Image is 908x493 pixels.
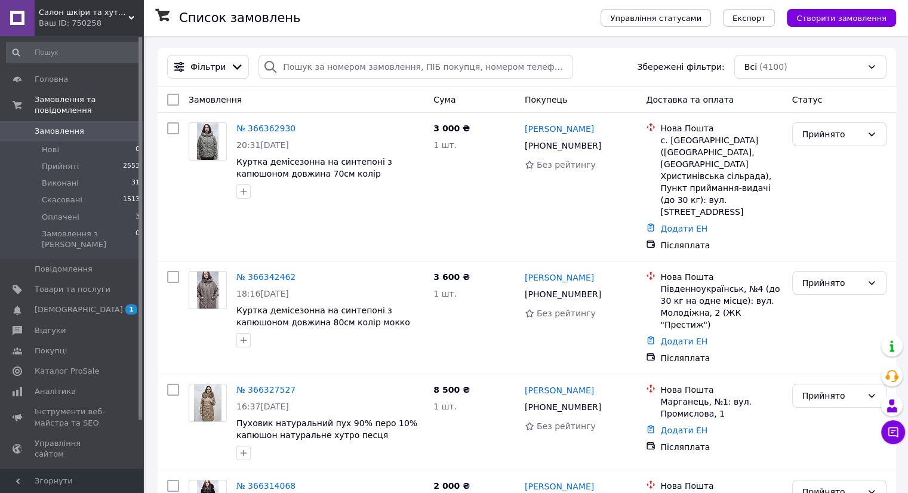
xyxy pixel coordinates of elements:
[136,144,140,155] span: 0
[39,7,128,18] span: Салон шкіри та хутра "СВІТЛАНА"
[35,94,143,116] span: Замовлення та повідомлення
[189,95,242,104] span: Замовлення
[732,14,766,23] span: Експорт
[646,95,734,104] span: Доставка та оплата
[525,402,601,412] span: [PHONE_NUMBER]
[236,418,417,464] a: Пуховик натуральний пух 90% перо 10% капюшон натуральне хутро песця знімається довжина 90см M кол...
[802,389,862,402] div: Прийнято
[881,420,905,444] button: Чат з покупцем
[525,123,594,135] a: [PERSON_NAME]
[433,289,457,298] span: 1 шт.
[744,61,757,73] span: Всі
[236,140,289,150] span: 20:31[DATE]
[537,309,596,318] span: Без рейтингу
[35,438,110,460] span: Управління сайтом
[660,122,782,134] div: Нова Пошта
[123,195,140,205] span: 1513
[131,178,140,189] span: 31
[189,122,227,161] a: Фото товару
[236,385,296,395] a: № 366327527
[796,14,887,23] span: Створити замовлення
[35,126,84,137] span: Замовлення
[197,123,218,160] img: Фото товару
[433,140,457,150] span: 1 шт.
[42,178,79,189] span: Виконані
[6,42,141,63] input: Пошук
[35,264,93,275] span: Повідомлення
[433,385,470,395] span: 8 500 ₴
[802,128,862,141] div: Прийнято
[433,402,457,411] span: 1 шт.
[35,346,67,356] span: Покупці
[525,480,594,492] a: [PERSON_NAME]
[525,384,594,396] a: [PERSON_NAME]
[433,272,470,282] span: 3 600 ₴
[660,480,782,492] div: Нова Пошта
[637,61,724,73] span: Збережені фільтри:
[236,157,392,190] a: Куртка демісезонна на синтепоні з капюшоном довжина 70см колір оливковий 50р 56р
[190,61,226,73] span: Фільтри
[601,9,711,27] button: Управління статусами
[236,481,296,491] a: № 366314068
[525,95,567,104] span: Покупець
[660,426,707,435] a: Додати ЕН
[792,95,823,104] span: Статус
[660,337,707,346] a: Додати ЕН
[39,18,143,29] div: Ваш ID: 750258
[433,95,455,104] span: Cума
[759,62,787,72] span: (4100)
[660,352,782,364] div: Післяплата
[194,384,222,421] img: Фото товару
[236,124,296,133] a: № 366362930
[802,276,862,289] div: Прийнято
[236,272,296,282] a: № 366342462
[236,306,410,339] a: Куртка демісезонна на синтепоні з капюшоном довжина 80см колір мокко 46р 48р 50р 52р
[660,283,782,331] div: Південноукраїнськ, №4 (до 30 кг на одне місце): вул. Молодіжна, 2 (ЖК "Престиж")
[236,289,289,298] span: 18:16[DATE]
[42,229,136,250] span: Замовлення з [PERSON_NAME]
[660,396,782,420] div: Марганець, №1: вул. Промислова, 1
[189,271,227,309] a: Фото товару
[610,14,701,23] span: Управління статусами
[525,272,594,284] a: [PERSON_NAME]
[660,239,782,251] div: Післяплата
[197,272,218,309] img: Фото товару
[35,325,66,336] span: Відгуки
[236,402,289,411] span: 16:37[DATE]
[537,421,596,431] span: Без рейтингу
[42,195,82,205] span: Скасовані
[433,481,470,491] span: 2 000 ₴
[723,9,775,27] button: Експорт
[258,55,573,79] input: Пошук за номером замовлення, ПІБ покупця, номером телефону, Email, номером накладної
[525,289,601,299] span: [PHONE_NUMBER]
[42,161,79,172] span: Прийняті
[35,284,110,295] span: Товари та послуги
[787,9,896,27] button: Створити замовлення
[42,212,79,223] span: Оплачені
[35,304,123,315] span: [DEMOGRAPHIC_DATA]
[136,229,140,250] span: 0
[35,406,110,428] span: Інструменти веб-майстра та SEO
[35,366,99,377] span: Каталог ProSale
[189,384,227,422] a: Фото товару
[35,386,76,397] span: Аналітика
[660,441,782,453] div: Післяплата
[660,384,782,396] div: Нова Пошта
[660,271,782,283] div: Нова Пошта
[660,134,782,218] div: с. [GEOGRAPHIC_DATA] ([GEOGRAPHIC_DATA], [GEOGRAPHIC_DATA] Христинівська сільрада), Пункт прийман...
[537,160,596,170] span: Без рейтингу
[433,124,470,133] span: 3 000 ₴
[775,13,896,22] a: Створити замовлення
[123,161,140,172] span: 2553
[35,74,68,85] span: Головна
[42,144,59,155] span: Нові
[660,224,707,233] a: Додати ЕН
[136,212,140,223] span: 3
[525,141,601,150] span: [PHONE_NUMBER]
[179,11,300,25] h1: Список замовлень
[125,304,137,315] span: 1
